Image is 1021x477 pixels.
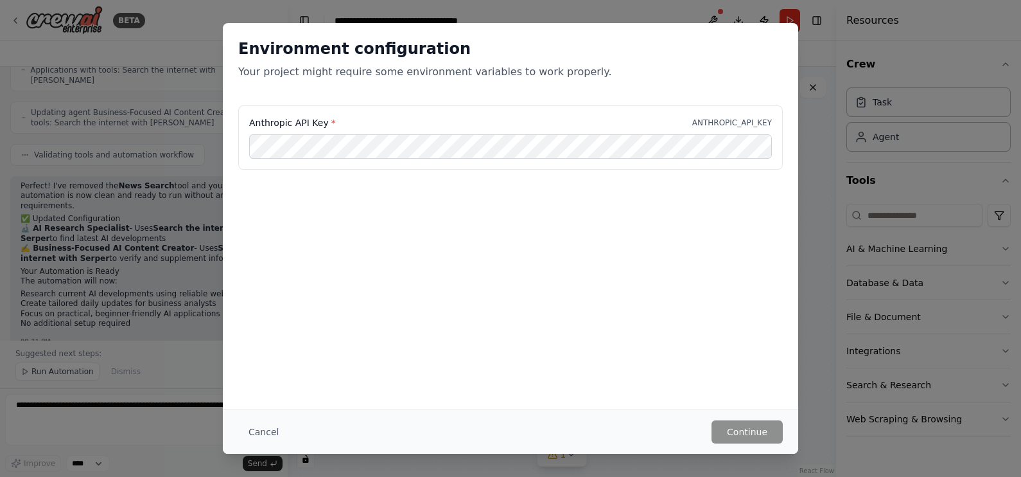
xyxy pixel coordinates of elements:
h2: Environment configuration [238,39,783,59]
p: Your project might require some environment variables to work properly. [238,64,783,80]
p: ANTHROPIC_API_KEY [692,118,772,128]
button: Cancel [238,420,289,444]
label: Anthropic API Key [249,116,336,129]
button: Continue [711,420,783,444]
